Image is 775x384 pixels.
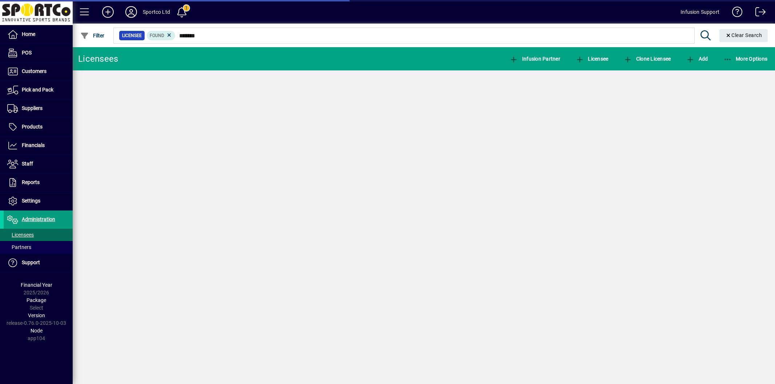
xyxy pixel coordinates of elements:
mat-chip: Found Status: Found [147,31,175,40]
span: Licensee [122,32,142,39]
span: Administration [22,216,55,222]
span: Found [150,33,164,38]
span: Package [27,297,46,303]
span: Reports [22,179,40,185]
button: Infusion Partner [508,52,562,65]
span: Settings [22,198,40,204]
span: Pick and Pack [22,87,53,93]
span: Customers [22,68,47,74]
a: Reports [4,173,73,192]
button: Licensee [574,52,610,65]
span: Products [22,124,43,130]
div: Licensees [78,53,118,65]
button: Add [96,5,120,19]
span: Clear Search [725,32,762,38]
span: Node [31,328,43,334]
a: Pick and Pack [4,81,73,99]
a: Suppliers [4,99,73,118]
a: Products [4,118,73,136]
span: POS [22,50,32,56]
button: Profile [120,5,143,19]
div: Sportco Ltd [143,6,170,18]
div: Infusion Support [681,6,719,18]
a: Partners [4,241,73,253]
span: Filter [80,33,105,38]
span: Home [22,31,35,37]
button: Clone Licensee [622,52,673,65]
a: Staff [4,155,73,173]
span: Licensees [7,232,34,238]
a: Home [4,25,73,44]
button: More Options [722,52,770,65]
span: Infusion Partner [509,56,560,62]
a: Settings [4,192,73,210]
a: Licensees [4,229,73,241]
a: Financials [4,136,73,155]
a: POS [4,44,73,62]
a: Logout [750,1,766,25]
span: Partners [7,244,31,250]
span: Financial Year [21,282,52,288]
span: Suppliers [22,105,43,111]
button: Filter [78,29,106,42]
span: More Options [723,56,768,62]
span: Support [22,260,40,265]
button: Add [684,52,710,65]
span: Clone Licensee [623,56,671,62]
a: Support [4,254,73,272]
a: Knowledge Base [727,1,743,25]
span: Staff [22,161,33,167]
a: Customers [4,62,73,81]
span: Financials [22,142,45,148]
span: Licensee [576,56,609,62]
span: Version [28,312,45,318]
button: Clear [719,29,768,42]
span: Add [686,56,708,62]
